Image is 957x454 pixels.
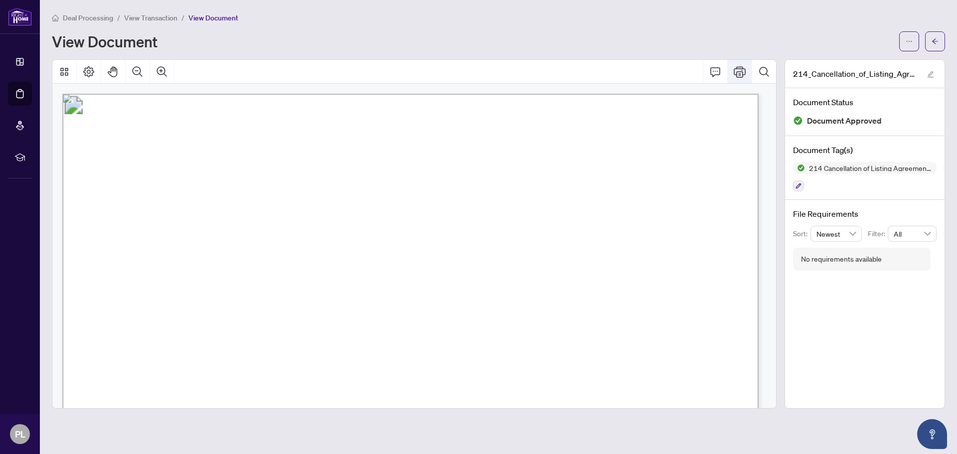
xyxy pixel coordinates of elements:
[117,12,120,23] li: /
[927,71,934,78] span: edit
[52,14,59,21] span: home
[793,144,937,156] h4: Document Tag(s)
[917,419,947,449] button: Open asap
[807,114,882,128] span: Document Approved
[805,164,937,171] span: 214 Cancellation of Listing Agreement - Authority to Offer for Lease
[801,254,882,265] div: No requirements available
[52,33,158,49] h1: View Document
[906,38,913,45] span: ellipsis
[793,228,810,239] p: Sort:
[8,7,32,26] img: logo
[894,226,931,241] span: All
[188,13,238,22] span: View Document
[793,68,918,80] span: 214_Cancellation_of_Listing_Agreement_ EXECUTED.pdf
[124,13,177,22] span: View Transaction
[793,162,805,174] img: Status Icon
[868,228,888,239] p: Filter:
[816,226,856,241] span: Newest
[793,96,937,108] h4: Document Status
[181,12,184,23] li: /
[932,38,939,45] span: arrow-left
[15,427,25,441] span: PL
[63,13,113,22] span: Deal Processing
[793,116,803,126] img: Document Status
[793,208,937,220] h4: File Requirements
